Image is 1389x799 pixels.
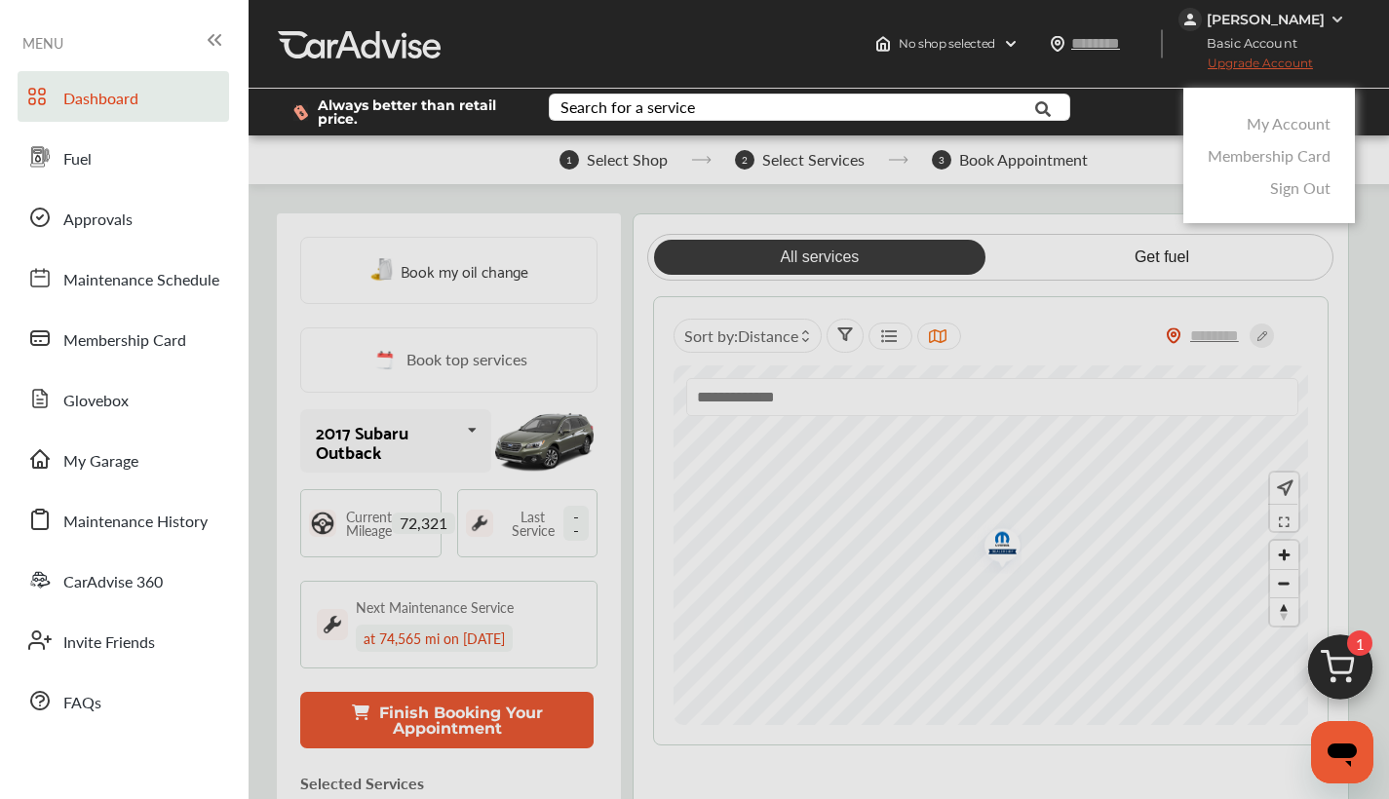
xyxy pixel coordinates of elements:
a: My Account [1247,112,1331,134]
span: Invite Friends [63,630,155,656]
a: CarAdvise 360 [18,554,229,605]
img: cart_icon.3d0951e8.svg [1293,626,1387,719]
span: Dashboard [63,87,138,112]
iframe: Button to launch messaging window [1311,721,1373,783]
a: Membership Card [18,313,229,363]
div: Search for a service [560,99,695,115]
span: 1 [1347,630,1372,656]
a: Maintenance History [18,494,229,545]
span: Always better than retail price. [318,98,518,126]
a: Maintenance Schedule [18,252,229,303]
span: CarAdvise 360 [63,570,163,595]
a: Invite Friends [18,615,229,666]
a: My Garage [18,434,229,484]
span: Membership Card [63,328,186,354]
span: Glovebox [63,389,129,414]
span: MENU [22,35,63,51]
span: Fuel [63,147,92,172]
a: FAQs [18,675,229,726]
a: Dashboard [18,71,229,122]
img: dollor_label_vector.a70140d1.svg [293,104,308,121]
span: My Garage [63,449,138,475]
a: Approvals [18,192,229,243]
span: FAQs [63,691,101,716]
span: Maintenance History [63,510,208,535]
a: Sign Out [1270,176,1331,199]
a: Glovebox [18,373,229,424]
a: Membership Card [1208,144,1331,167]
span: Maintenance Schedule [63,268,219,293]
a: Fuel [18,132,229,182]
span: Approvals [63,208,133,233]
